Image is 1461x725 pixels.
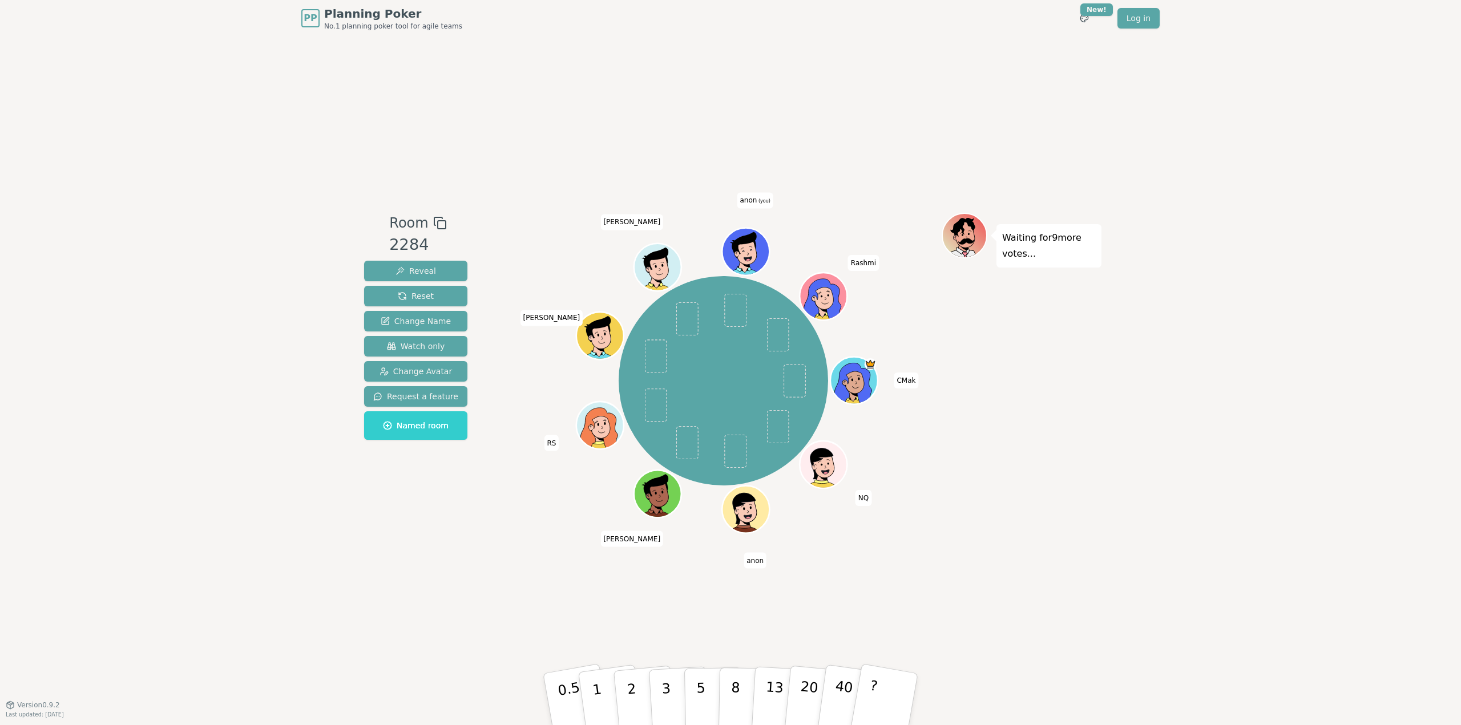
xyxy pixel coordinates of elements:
[301,6,462,31] a: PPPlanning PokerNo.1 planning poker tool for agile teams
[389,233,446,257] div: 2284
[364,386,467,407] button: Request a feature
[737,193,773,209] span: Click to change your name
[600,531,663,547] span: Click to change your name
[757,199,770,204] span: (you)
[600,214,663,230] span: Click to change your name
[364,261,467,281] button: Reveal
[395,265,436,277] span: Reveal
[398,290,434,302] span: Reset
[855,490,871,506] span: Click to change your name
[544,435,559,451] span: Click to change your name
[364,286,467,306] button: Reset
[1117,8,1160,29] a: Log in
[383,420,449,431] span: Named room
[324,6,462,22] span: Planning Poker
[364,361,467,382] button: Change Avatar
[894,372,918,388] span: Click to change your name
[389,213,428,233] span: Room
[865,358,877,370] span: CMak is the host
[848,255,879,271] span: Click to change your name
[381,315,451,327] span: Change Name
[304,11,317,25] span: PP
[724,230,768,274] button: Click to change your avatar
[324,22,462,31] span: No.1 planning poker tool for agile teams
[1080,3,1113,16] div: New!
[373,391,458,402] span: Request a feature
[17,700,60,710] span: Version 0.9.2
[1074,8,1095,29] button: New!
[1002,230,1096,262] p: Waiting for 9 more votes...
[744,553,766,569] span: Click to change your name
[520,310,583,326] span: Click to change your name
[6,700,60,710] button: Version0.9.2
[364,336,467,357] button: Watch only
[364,311,467,331] button: Change Name
[380,366,453,377] span: Change Avatar
[387,341,445,352] span: Watch only
[6,711,64,718] span: Last updated: [DATE]
[364,411,467,440] button: Named room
